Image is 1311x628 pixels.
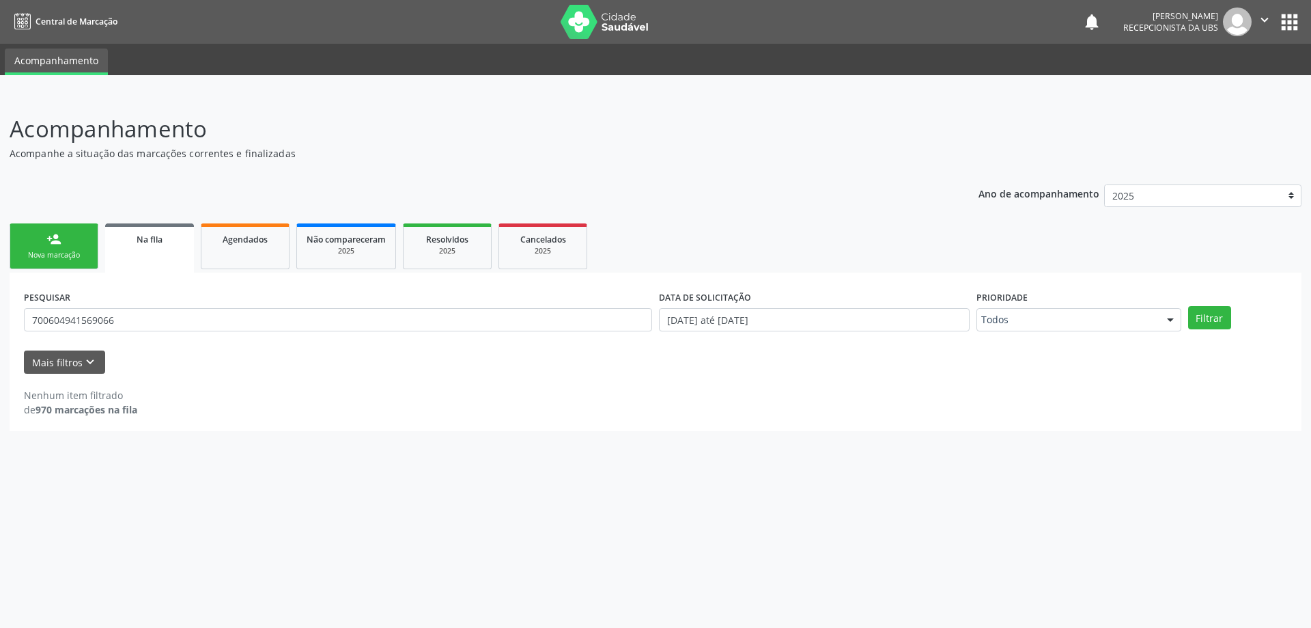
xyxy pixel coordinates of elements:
span: Cancelados [520,234,566,245]
i: keyboard_arrow_down [83,355,98,370]
div: de [24,402,137,417]
button: Mais filtroskeyboard_arrow_down [24,351,105,374]
p: Ano de acompanhamento [978,185,1099,202]
a: Central de Marcação [10,10,117,33]
div: 2025 [413,246,481,256]
div: Nenhum item filtrado [24,388,137,402]
span: Central de Marcação [36,16,117,27]
span: Agendados [223,234,268,245]
div: [PERSON_NAME] [1123,10,1218,22]
button: Filtrar [1188,306,1231,329]
button: notifications [1082,12,1101,31]
div: person_add [46,232,61,247]
span: Recepcionista da UBS [1123,22,1218,33]
img: img [1223,8,1252,36]
strong: 970 marcações na fila [36,403,137,416]
div: 2025 [509,246,577,256]
span: Todos [981,313,1153,327]
span: Na fila [137,234,163,245]
i:  [1257,12,1272,27]
span: Resolvidos [426,234,468,245]
label: Prioridade [976,287,1028,308]
button:  [1252,8,1278,36]
a: Acompanhamento [5,49,108,75]
input: Selecione um intervalo [659,308,970,331]
span: Não compareceram [307,234,386,245]
label: DATA DE SOLICITAÇÃO [659,287,751,308]
input: Nome, CNS [24,308,652,331]
div: 2025 [307,246,386,256]
div: Nova marcação [20,250,88,260]
p: Acompanhe a situação das marcações correntes e finalizadas [10,146,914,161]
label: PESQUISAR [24,287,70,308]
p: Acompanhamento [10,112,914,146]
button: apps [1278,10,1301,34]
